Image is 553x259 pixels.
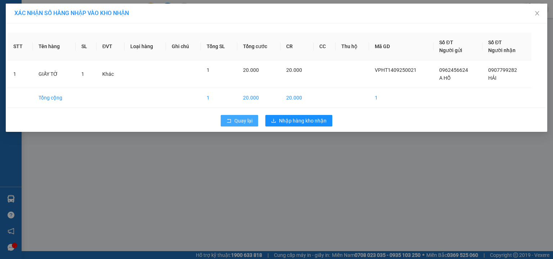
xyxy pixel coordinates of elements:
button: rollbackQuay lại [221,115,258,126]
span: 1 [81,71,84,77]
span: Người nhận [488,47,516,53]
span: download [271,118,276,124]
span: 20.000 [286,67,302,73]
th: Loại hàng [125,33,166,60]
th: SL [76,33,96,60]
span: VPHT1409250021 [375,67,417,73]
span: 1 [207,67,210,73]
td: 20.000 [237,88,280,108]
td: 1 [201,88,237,108]
th: Tổng cước [237,33,280,60]
th: STT [8,33,33,60]
th: Mã GD [369,33,433,60]
td: 1 [8,60,33,88]
td: 20.000 [280,88,314,108]
span: Người gửi [439,47,462,53]
td: GIẤY TỜ [33,60,76,88]
td: Tổng cộng [33,88,76,108]
button: Close [527,4,547,24]
span: XÁC NHẬN SỐ HÀNG NHẬP VÀO KHO NHẬN [14,10,129,17]
span: A HỒ [439,75,451,81]
th: Tên hàng [33,33,76,60]
td: 1 [369,88,433,108]
span: close [534,10,540,16]
span: rollback [226,118,231,124]
th: ĐVT [96,33,125,60]
span: Số ĐT [488,40,502,45]
th: CC [314,33,336,60]
span: Số ĐT [439,40,453,45]
span: 20.000 [243,67,259,73]
span: Quay lại [234,117,252,125]
th: CR [280,33,314,60]
span: 0962456624 [439,67,468,73]
td: Khác [96,60,125,88]
th: Thu hộ [336,33,369,60]
span: HẢI [488,75,496,81]
span: 0907799282 [488,67,517,73]
th: Ghi chú [166,33,201,60]
button: downloadNhập hàng kho nhận [265,115,332,126]
th: Tổng SL [201,33,237,60]
span: Nhập hàng kho nhận [279,117,327,125]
